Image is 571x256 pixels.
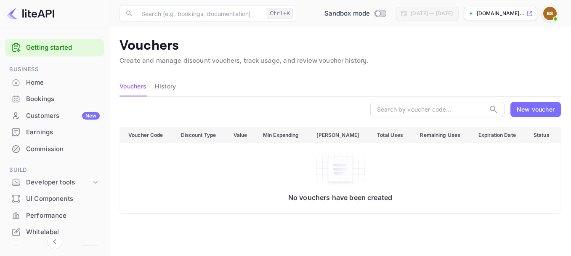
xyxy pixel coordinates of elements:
[136,5,263,22] input: Search (e.g. bookings, documentation)
[370,102,485,117] input: Search by voucher code...
[5,65,104,74] span: Business
[324,9,370,19] span: Sandbox mode
[120,37,561,54] p: Vouchers
[5,175,104,190] div: Developer tools
[26,43,100,53] a: Getting started
[5,224,104,240] a: Whitelabel
[120,127,174,143] th: Voucher Code
[256,127,310,143] th: Min Expending
[26,194,100,204] div: UI Components
[26,211,100,221] div: Performance
[517,105,555,114] div: New voucher
[5,39,104,56] div: Getting started
[5,191,104,207] div: UI Components
[321,9,390,19] div: Switch to Production mode
[120,76,146,96] button: Vouchers
[5,165,104,175] span: Build
[5,108,104,123] a: CustomersNew
[527,127,561,143] th: Status
[5,75,104,90] a: Home
[26,178,91,187] div: Developer tools
[543,7,557,20] img: Bright Studio
[477,10,525,17] p: [DOMAIN_NAME]...
[5,208,104,224] div: Performance
[5,141,104,157] div: Commission
[5,75,104,91] div: Home
[5,224,104,240] div: Whitelabel
[26,78,100,88] div: Home
[267,8,293,19] div: Ctrl+K
[370,127,413,143] th: Total Uses
[174,127,227,143] th: Discount Type
[5,124,104,140] a: Earnings
[227,127,256,143] th: Value
[26,94,100,104] div: Bookings
[120,56,561,66] p: Create and manage discount vouchers, track usage, and review voucher history.
[5,91,104,107] div: Bookings
[82,112,100,120] div: New
[128,193,552,202] p: No vouchers have been created
[413,127,472,143] th: Remaining Uses
[315,152,366,187] img: No vouchers have been created
[5,141,104,157] a: Commission
[5,108,104,124] div: CustomersNew
[7,7,54,20] img: LiteAPI logo
[5,191,104,206] a: UI Components
[47,234,62,249] button: Collapse navigation
[155,76,176,96] button: History
[5,208,104,223] a: Performance
[26,227,100,237] div: Whitelabel
[26,111,100,121] div: Customers
[26,144,100,154] div: Commission
[5,91,104,107] a: Bookings
[411,10,453,17] div: [DATE] — [DATE]
[310,127,370,143] th: [PERSON_NAME]
[26,128,100,137] div: Earnings
[472,127,527,143] th: Expiration Date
